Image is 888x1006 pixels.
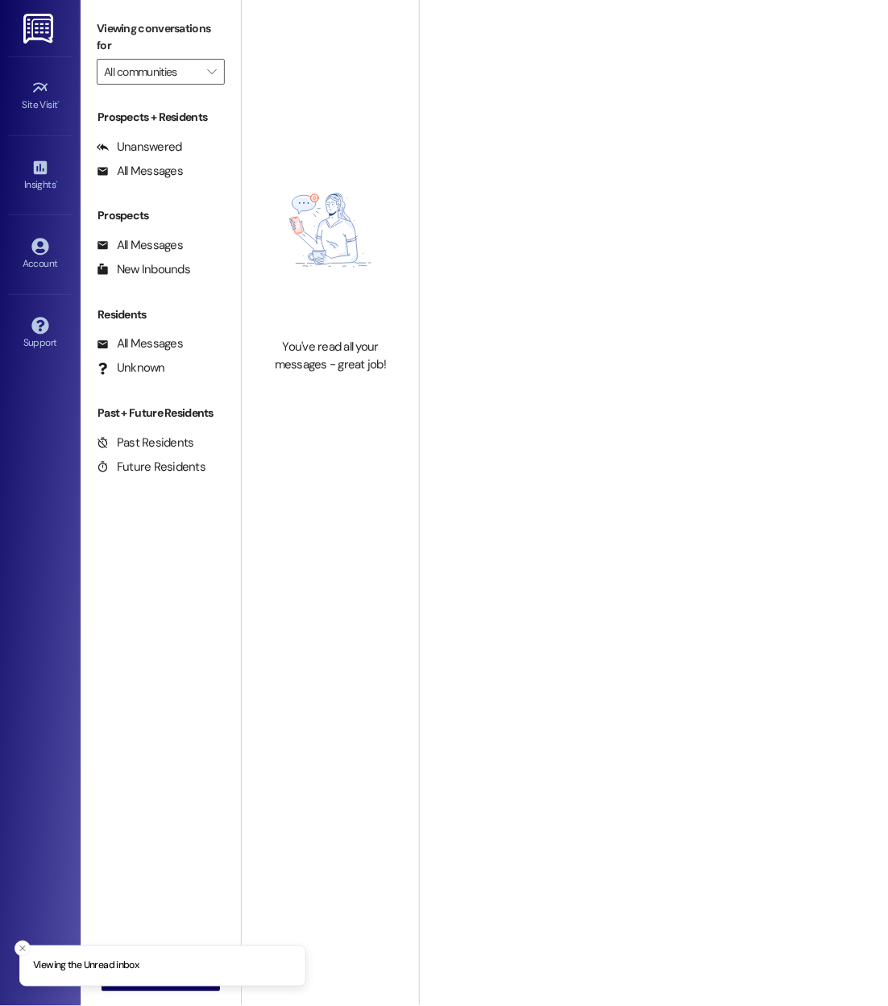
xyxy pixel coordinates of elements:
[97,335,183,352] div: All Messages
[97,139,182,156] div: Unanswered
[33,959,139,974] p: Viewing the Unread inbox
[97,360,165,376] div: Unknown
[81,306,241,323] div: Residents
[259,130,401,331] img: empty-state
[97,261,190,278] div: New Inbounds
[81,207,241,224] div: Prospects
[97,16,225,59] label: Viewing conversations for
[8,233,73,276] a: Account
[81,109,241,126] div: Prospects + Residents
[8,74,73,118] a: Site Visit •
[56,177,58,188] span: •
[8,154,73,197] a: Insights •
[207,65,216,78] i: 
[97,163,183,180] div: All Messages
[81,405,241,422] div: Past + Future Residents
[97,237,183,254] div: All Messages
[97,459,205,476] div: Future Residents
[104,59,199,85] input: All communities
[97,434,194,451] div: Past Residents
[23,14,56,44] img: ResiDesk Logo
[58,97,60,108] span: •
[15,941,31,957] button: Close toast
[8,312,73,355] a: Support
[259,339,401,373] div: You've read all your messages - great job!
